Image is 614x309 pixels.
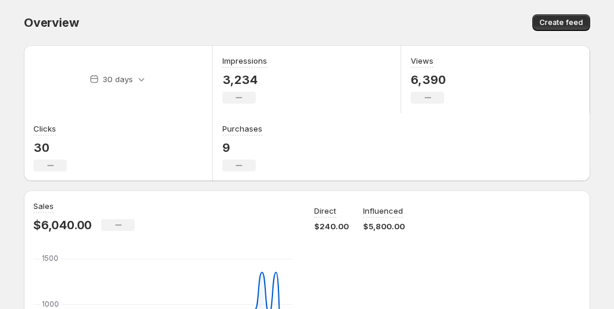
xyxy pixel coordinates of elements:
[532,14,590,31] button: Create feed
[222,73,267,87] p: 3,234
[42,299,59,308] text: 1000
[222,141,262,155] p: 9
[33,200,54,212] h3: Sales
[411,55,433,67] h3: Views
[24,15,79,30] span: Overview
[363,220,405,232] p: $5,800.00
[222,55,267,67] h3: Impressions
[33,123,56,135] h3: Clicks
[42,254,58,263] text: 1500
[33,141,67,155] p: 30
[314,205,336,217] p: Direct
[539,18,583,27] span: Create feed
[411,73,445,87] p: 6,390
[314,220,349,232] p: $240.00
[33,218,92,232] p: $6,040.00
[222,123,262,135] h3: Purchases
[363,205,403,217] p: Influenced
[103,73,133,85] p: 30 days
